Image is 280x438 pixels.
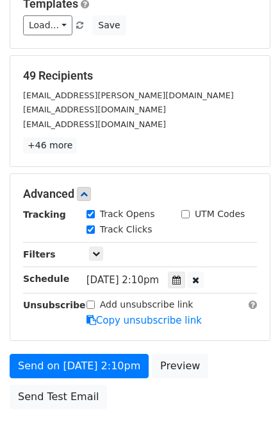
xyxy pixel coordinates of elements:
[92,15,126,35] button: Save
[152,354,208,378] a: Preview
[86,274,159,286] span: [DATE] 2:10pm
[23,137,77,153] a: +46 more
[10,385,107,409] a: Send Test Email
[100,207,155,221] label: Track Opens
[23,274,69,284] strong: Schedule
[23,69,257,83] h5: 49 Recipients
[23,105,166,114] small: [EMAIL_ADDRESS][DOMAIN_NAME]
[195,207,245,221] label: UTM Codes
[86,315,202,326] a: Copy unsubscribe link
[100,223,152,236] label: Track Clicks
[23,249,56,259] strong: Filters
[23,119,166,129] small: [EMAIL_ADDRESS][DOMAIN_NAME]
[100,298,194,311] label: Add unsubscribe link
[10,354,149,378] a: Send on [DATE] 2:10pm
[23,15,72,35] a: Load...
[216,376,280,438] iframe: Chat Widget
[23,187,257,201] h5: Advanced
[23,300,86,310] strong: Unsubscribe
[23,91,234,100] small: [EMAIL_ADDRESS][PERSON_NAME][DOMAIN_NAME]
[23,209,66,220] strong: Tracking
